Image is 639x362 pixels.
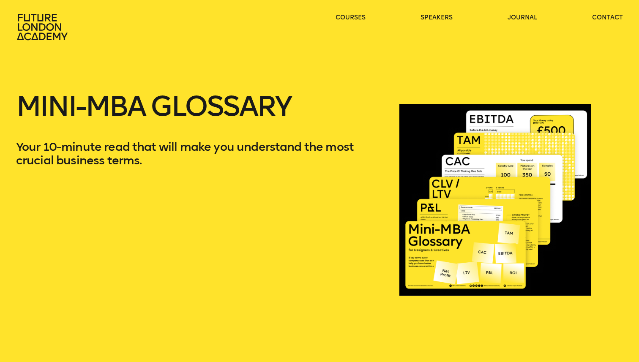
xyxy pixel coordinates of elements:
a: journal [508,14,537,22]
a: courses [336,14,366,22]
h1: Mini-MBA Glossary [16,93,383,140]
p: Your 10-minute read that will make you understand the most crucial business terms. [16,140,383,167]
a: speakers [421,14,453,22]
a: contact [592,14,623,22]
